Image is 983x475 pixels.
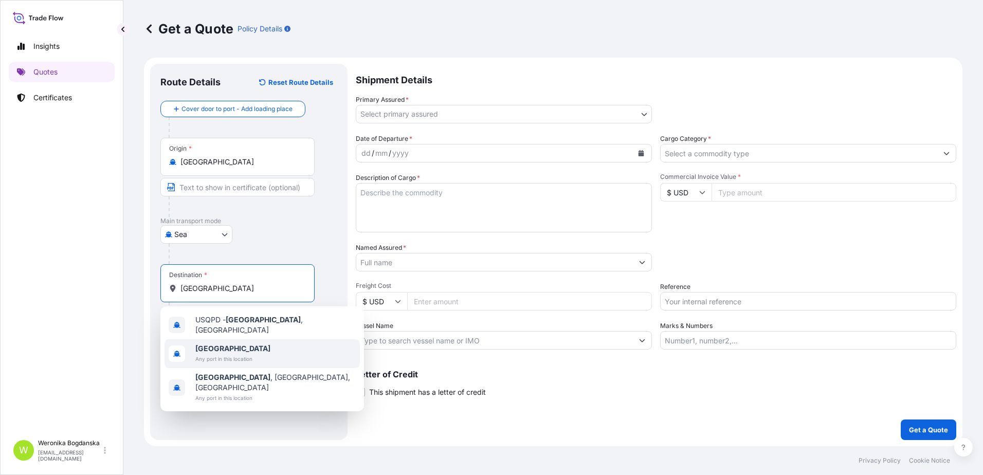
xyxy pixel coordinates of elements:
input: Origin [180,157,302,167]
input: Type to search vessel name or IMO [356,331,633,350]
span: Any port in this location [195,393,356,403]
div: month, [374,147,389,159]
div: year, [391,147,410,159]
p: Insights [33,41,60,51]
input: Text to appear on certificate [160,178,315,196]
b: [GEOGRAPHIC_DATA] [195,373,270,381]
label: Marks & Numbers [660,321,713,331]
p: [EMAIL_ADDRESS][DOMAIN_NAME] [38,449,102,462]
p: Certificates [33,93,72,103]
div: / [372,147,374,159]
b: [GEOGRAPHIC_DATA] [226,315,301,324]
button: Show suggestions [633,253,651,271]
label: Description of Cargo [356,173,420,183]
span: USQPD - , [GEOGRAPHIC_DATA] [195,315,356,335]
span: Any port in this location [195,354,270,364]
span: W [19,445,28,455]
input: Your internal reference [660,292,956,310]
button: Calendar [633,145,649,161]
label: Cargo Category [660,134,711,144]
label: Reference [660,282,690,292]
b: [GEOGRAPHIC_DATA] [195,344,270,353]
p: Privacy Policy [859,456,901,465]
span: , [GEOGRAPHIC_DATA], [GEOGRAPHIC_DATA] [195,372,356,393]
p: Route Details [160,76,221,88]
input: Number1, number2,... [660,331,956,350]
p: Shipment Details [356,64,956,95]
label: Named Assured [356,243,406,253]
div: Destination [169,271,207,279]
p: Get a Quote [144,21,233,37]
p: Reset Route Details [268,77,333,87]
div: Show suggestions [160,306,364,411]
div: Origin [169,144,192,153]
input: Destination [180,283,302,294]
span: Select primary assured [360,109,438,119]
label: Vessel Name [356,321,393,331]
button: Show suggestions [937,144,956,162]
p: Quotes [33,67,58,77]
p: Letter of Credit [356,370,956,378]
input: Full name [356,253,633,271]
div: / [389,147,391,159]
span: Date of Departure [356,134,412,144]
p: Cookie Notice [909,456,950,465]
span: This shipment has a letter of credit [369,387,486,397]
p: Policy Details [238,24,282,34]
div: day, [360,147,372,159]
button: Select transport [160,225,232,244]
span: Cover door to port - Add loading place [181,104,293,114]
input: Type amount [712,183,956,202]
span: Primary Assured [356,95,409,105]
span: Sea [174,229,187,240]
p: Get a Quote [909,425,948,435]
p: Main transport mode [160,217,337,225]
span: Freight Cost [356,282,652,290]
p: Weronika Bogdanska [38,439,102,447]
span: Commercial Invoice Value [660,173,956,181]
input: Select a commodity type [661,144,937,162]
button: Show suggestions [633,331,651,350]
input: Enter amount [407,292,652,310]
